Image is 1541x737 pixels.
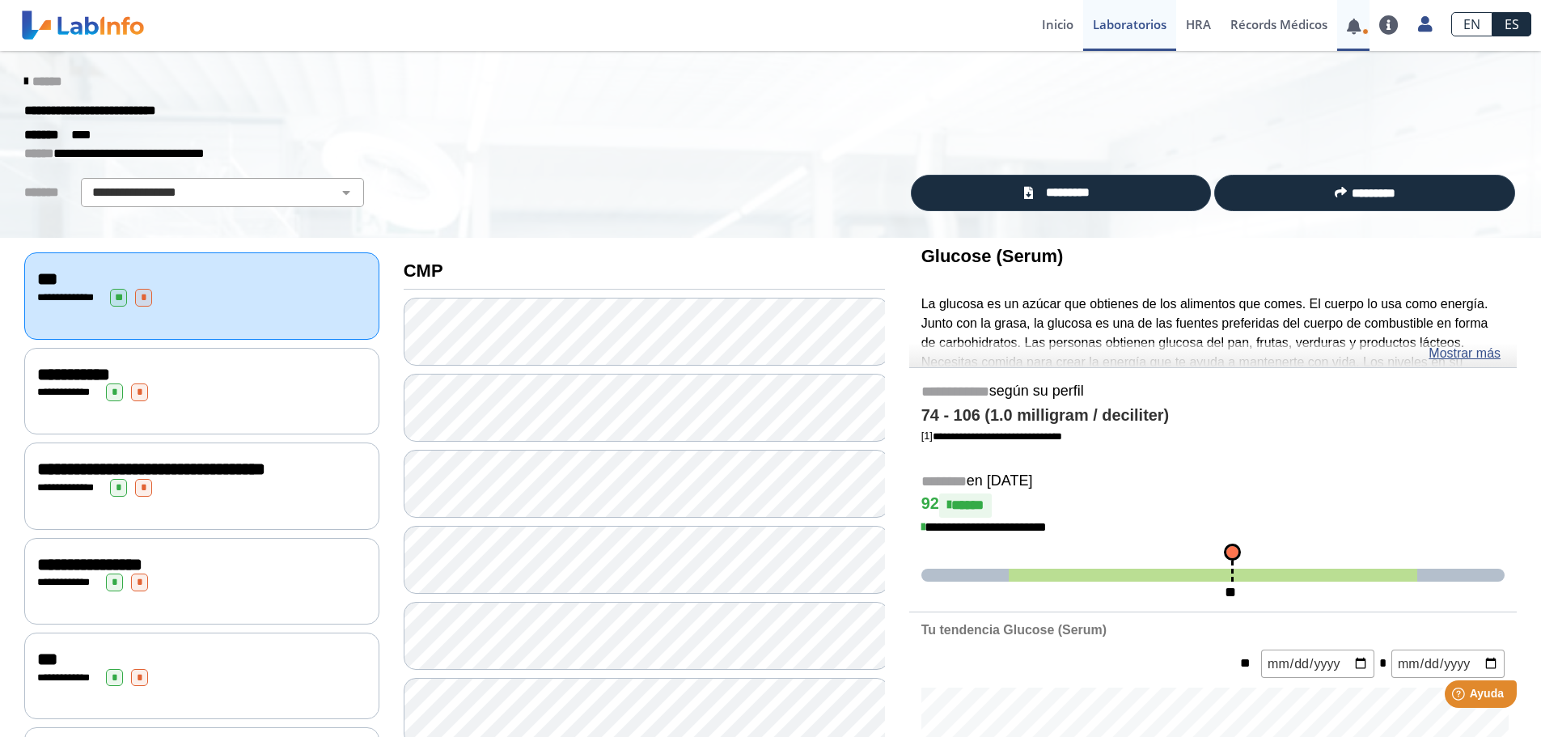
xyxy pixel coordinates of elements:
b: CMP [404,260,443,281]
h5: según su perfil [921,383,1505,401]
a: EN [1451,12,1492,36]
iframe: Help widget launcher [1397,674,1523,719]
a: Mostrar más [1429,344,1501,363]
h4: 92 [921,493,1505,518]
span: HRA [1186,16,1211,32]
h4: 74 - 106 (1.0 milligram / deciliter) [921,406,1505,426]
a: ES [1492,12,1531,36]
input: mm/dd/yyyy [1261,650,1374,678]
b: Glucose (Serum) [921,246,1064,266]
input: mm/dd/yyyy [1391,650,1505,678]
p: La glucosa es un azúcar que obtienes de los alimentos que comes. El cuerpo lo usa como energía. J... [921,294,1505,411]
a: [1] [921,430,1062,442]
h5: en [DATE] [921,472,1505,491]
b: Tu tendencia Glucose (Serum) [921,623,1107,637]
